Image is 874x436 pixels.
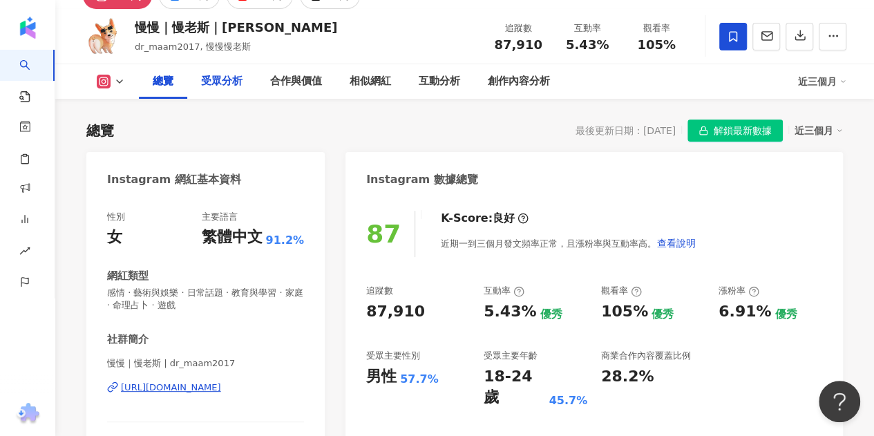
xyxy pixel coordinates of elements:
span: 105% [637,38,676,52]
div: 漲粉率 [719,285,759,297]
img: KOL Avatar [83,16,124,57]
div: 社群簡介 [107,332,149,347]
button: 解鎖最新數據 [687,120,783,142]
span: 查看說明 [657,238,696,249]
div: 網紅類型 [107,269,149,283]
div: 近三個月 [795,122,843,140]
span: 感情 · 藝術與娛樂 · 日常話題 · 教育與學習 · 家庭 · 命理占卜 · 遊戲 [107,287,304,312]
div: 男性 [366,366,397,388]
div: 優秀 [540,307,562,322]
div: 互動率 [484,285,524,297]
div: 繁體中文 [201,227,262,248]
div: 女 [107,227,122,248]
div: 18-24 歲 [484,366,545,409]
div: 5.43% [484,301,536,323]
div: 總覽 [86,121,114,140]
div: 追蹤數 [366,285,393,297]
img: chrome extension [15,403,41,425]
div: Instagram 網紅基本資料 [107,172,241,187]
span: 91.2% [265,233,304,248]
div: 觀看率 [601,285,642,297]
iframe: Help Scout Beacon - Open [819,381,860,422]
a: search [19,50,47,104]
div: 互動率 [561,21,614,35]
div: 良好 [493,211,515,226]
div: 優秀 [652,307,674,322]
span: rise [19,237,30,268]
div: 性別 [107,211,125,223]
div: 觀看率 [630,21,683,35]
a: [URL][DOMAIN_NAME] [107,381,304,394]
div: 追蹤數 [492,21,544,35]
button: 查看說明 [656,229,696,257]
div: 慢慢｜慢老斯｜[PERSON_NAME] [135,19,337,36]
div: 受眾分析 [201,73,243,90]
div: 105% [601,301,648,323]
div: 近期一到三個月發文頻率正常，且漲粉率與互動率高。 [441,229,696,257]
div: 商業合作內容覆蓋比例 [601,350,691,362]
div: 45.7% [549,393,587,408]
div: 總覽 [153,73,173,90]
span: 慢慢｜慢老斯 | dr_maam2017 [107,357,304,370]
div: 87 [366,220,401,248]
div: 6.91% [719,301,771,323]
div: [URL][DOMAIN_NAME] [121,381,221,394]
div: Instagram 數據總覽 [366,172,478,187]
div: 創作內容分析 [488,73,550,90]
img: logo icon [17,17,39,39]
div: 87,910 [366,301,425,323]
span: 5.43% [566,38,609,52]
span: 87,910 [494,37,542,52]
div: 互動分析 [419,73,460,90]
div: 28.2% [601,366,654,388]
div: 受眾主要性別 [366,350,420,362]
div: 近三個月 [798,70,846,93]
div: K-Score : [441,211,529,226]
div: 57.7% [400,372,439,387]
div: 最後更新日期：[DATE] [576,125,676,136]
div: 相似網紅 [350,73,391,90]
span: dr_maam2017, 慢慢慢老斯 [135,41,251,52]
div: 主要語言 [201,211,237,223]
div: 受眾主要年齡 [484,350,538,362]
div: 合作與價值 [270,73,322,90]
span: 解鎖最新數據 [714,120,772,142]
div: 優秀 [775,307,797,322]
